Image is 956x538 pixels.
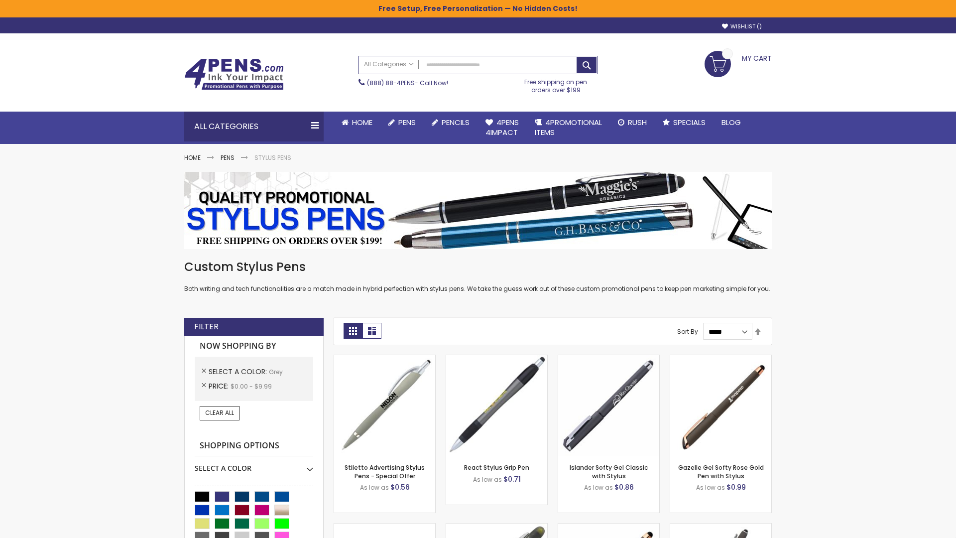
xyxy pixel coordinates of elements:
a: Stiletto Advertising Stylus Pens - Special Offer [345,463,425,480]
img: Stylus Pens [184,172,772,249]
span: Pens [398,117,416,128]
a: Home [334,112,380,134]
strong: Grid [344,323,362,339]
span: Select A Color [209,367,269,377]
a: Clear All [200,406,239,420]
img: 4Pens Custom Pens and Promotional Products [184,58,284,90]
a: Blog [714,112,749,134]
span: - Call Now! [367,79,448,87]
span: As low as [360,483,389,492]
img: Stiletto Advertising Stylus Pens-Grey [334,355,435,456]
span: $0.86 [614,482,634,492]
label: Sort By [677,327,698,336]
span: All Categories [364,60,414,68]
strong: Shopping Options [195,435,313,457]
a: Pens [221,153,235,162]
a: Custom Soft Touch® Metal Pens with Stylus-Grey [670,523,771,532]
span: Home [352,117,372,128]
span: $0.99 [726,482,746,492]
a: Islander Softy Gel Classic with Stylus-Grey [558,355,659,363]
span: As low as [584,483,613,492]
a: Islander Softy Gel Classic with Stylus [570,463,648,480]
span: Specials [673,117,706,128]
a: React Stylus Grip Pen-Grey [446,355,547,363]
a: 4PROMOTIONALITEMS [527,112,610,144]
span: Clear All [205,408,234,417]
span: Grey [269,368,283,376]
a: Pencils [424,112,478,134]
a: Rush [610,112,655,134]
strong: Stylus Pens [254,153,291,162]
span: 4PROMOTIONAL ITEMS [535,117,602,137]
span: $0.00 - $9.99 [231,382,272,391]
span: Pencils [442,117,470,128]
span: As low as [696,483,725,492]
a: Stiletto Advertising Stylus Pens-Grey [334,355,435,363]
span: $0.71 [503,474,521,484]
a: 4Pens4impact [478,112,527,144]
a: Cyber Stylus 0.7mm Fine Point Gel Grip Pen-Grey [334,523,435,532]
span: Blog [721,117,741,128]
strong: Now Shopping by [195,336,313,357]
a: Specials [655,112,714,134]
div: Free shipping on pen orders over $199 [514,74,598,94]
div: Both writing and tech functionalities are a match made in hybrid perfection with stylus pens. We ... [184,259,772,293]
a: All Categories [359,56,419,73]
a: Home [184,153,201,162]
div: All Categories [184,112,324,141]
a: Gazelle Gel Softy Rose Gold Pen with Stylus-Grey [670,355,771,363]
span: 4Pens 4impact [485,117,519,137]
div: Select A Color [195,456,313,473]
a: React Stylus Grip Pen [464,463,529,472]
img: React Stylus Grip Pen-Grey [446,355,547,456]
a: Gazelle Gel Softy Rose Gold Pen with Stylus [678,463,764,480]
a: Islander Softy Rose Gold Gel Pen with Stylus-Grey [558,523,659,532]
a: Pens [380,112,424,134]
span: Price [209,381,231,391]
a: Wishlist [722,23,762,30]
img: Gazelle Gel Softy Rose Gold Pen with Stylus-Grey [670,355,771,456]
span: Rush [628,117,647,128]
h1: Custom Stylus Pens [184,259,772,275]
a: Souvenir® Jalan Highlighter Stylus Pen Combo-Grey [446,523,547,532]
img: Islander Softy Gel Classic with Stylus-Grey [558,355,659,456]
strong: Filter [194,321,219,332]
span: $0.56 [390,482,410,492]
a: (888) 88-4PENS [367,79,415,87]
span: As low as [473,475,502,484]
